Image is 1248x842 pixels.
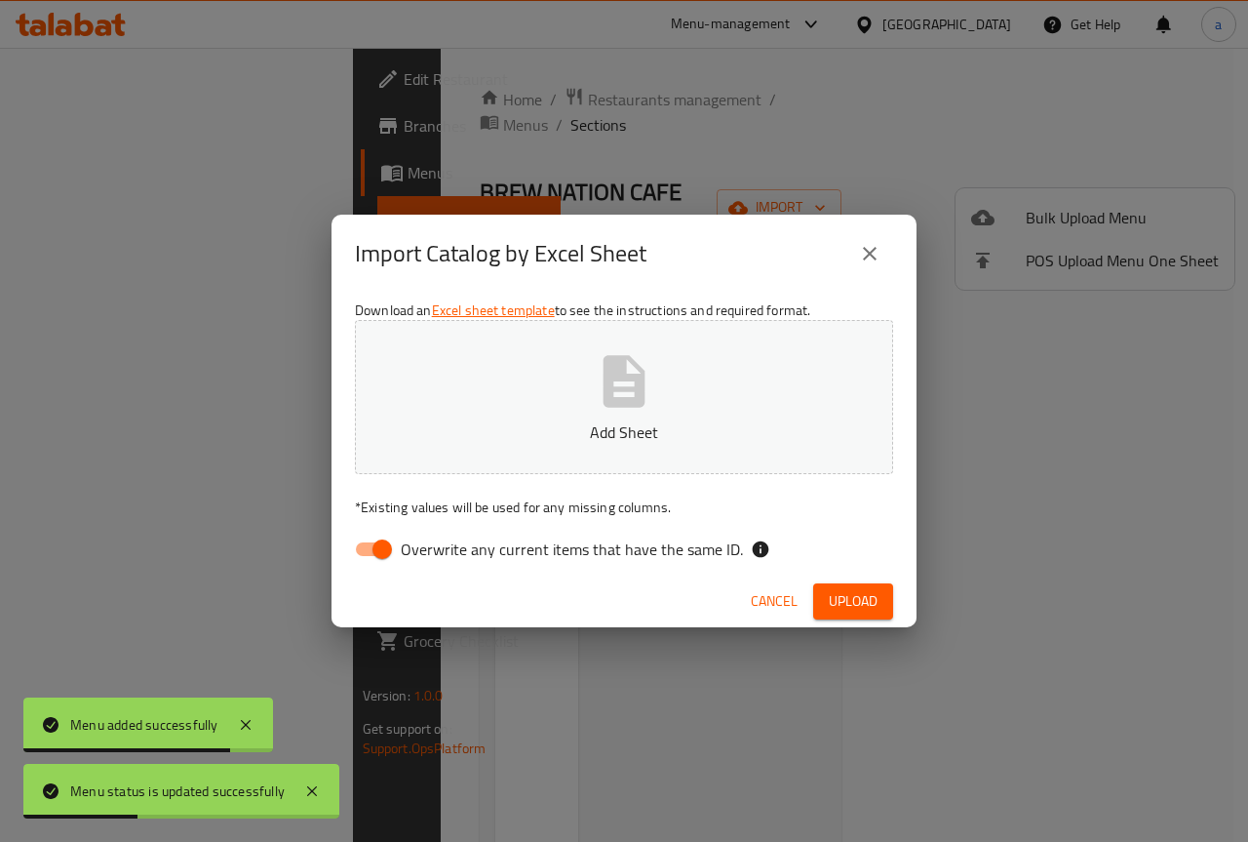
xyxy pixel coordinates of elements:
p: Add Sheet [385,421,863,444]
p: Existing values will be used for any missing columns. [355,498,893,517]
svg: If the overwrite option isn't selected, then the items that match an existing ID will be ignored ... [751,540,770,559]
div: Download an to see the instructions and required format. [331,293,916,576]
button: Add Sheet [355,320,893,474]
span: Overwrite any current items that have the same ID. [401,538,743,561]
button: Upload [813,583,893,620]
div: Menu added successfully [70,714,218,736]
a: Excel sheet template [432,298,555,323]
h2: Import Catalog by Excel Sheet [355,238,646,269]
span: Upload [829,589,877,614]
button: close [846,230,893,277]
button: Cancel [743,583,805,620]
span: Cancel [751,589,798,614]
div: Menu status is updated successfully [70,781,285,802]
